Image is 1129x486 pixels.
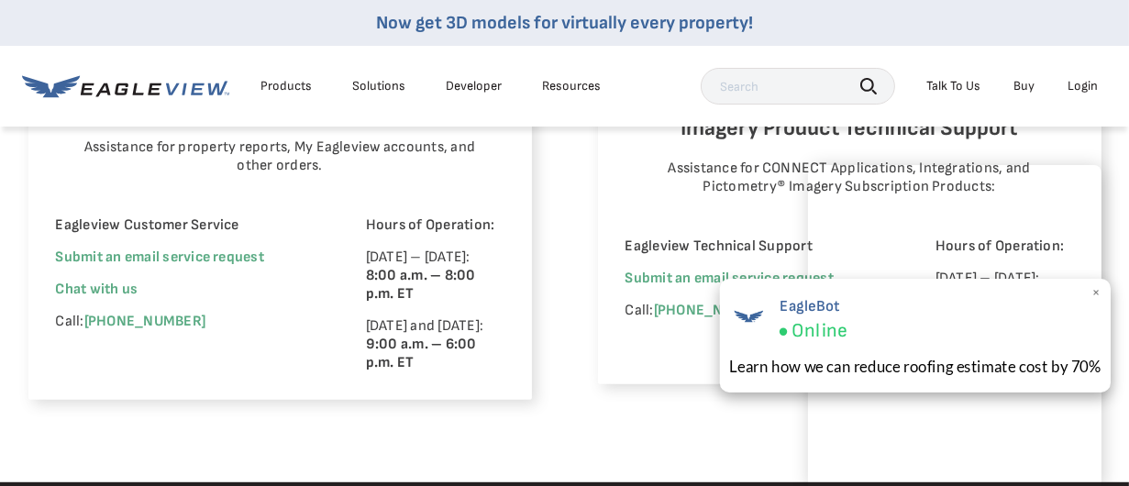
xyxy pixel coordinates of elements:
span: Online [791,319,847,343]
div: Solutions [352,78,405,94]
a: Submit an email service request [625,270,834,287]
div: Talk To Us [926,78,980,94]
p: Assistance for CONNECT Applications, Integrations, and Pictometry® Imagery Subscription Products: [643,160,1056,196]
p: Eagleview Technical Support [625,237,885,256]
a: Now get 3D models for virtually every property! [376,12,753,34]
img: EagleBot [729,297,768,336]
p: Hours of Operation: [366,216,504,235]
iframe: Chat Window [808,165,1101,486]
span: EagleBot [779,297,847,315]
a: Buy [1013,78,1035,94]
input: Search [701,68,895,105]
p: Assistance for property reports, My Eagleview accounts, and other orders. [73,138,486,175]
p: Call: [56,313,315,331]
div: Resources [542,78,601,94]
p: Eagleview Customer Service [56,216,315,235]
p: [DATE] – [DATE]: [366,249,504,304]
a: [PHONE_NUMBER] [84,313,205,330]
div: Login [1068,78,1098,94]
a: Submit an email service request [56,249,264,266]
h6: Imagery Product Technical Support [625,111,1074,146]
div: Products [260,78,312,94]
strong: 8:00 a.m. – 8:00 p.m. ET [366,267,476,303]
span: × [1091,283,1101,303]
p: [DATE] and [DATE]: [366,317,504,372]
span: Chat with us [56,281,138,298]
div: Learn how we can reduce roofing estimate cost by 70% [729,355,1101,378]
p: Call: [625,302,885,320]
strong: 9:00 a.m. – 6:00 p.m. ET [366,336,477,371]
a: [PHONE_NUMBER] [654,302,775,319]
a: Developer [446,78,502,94]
